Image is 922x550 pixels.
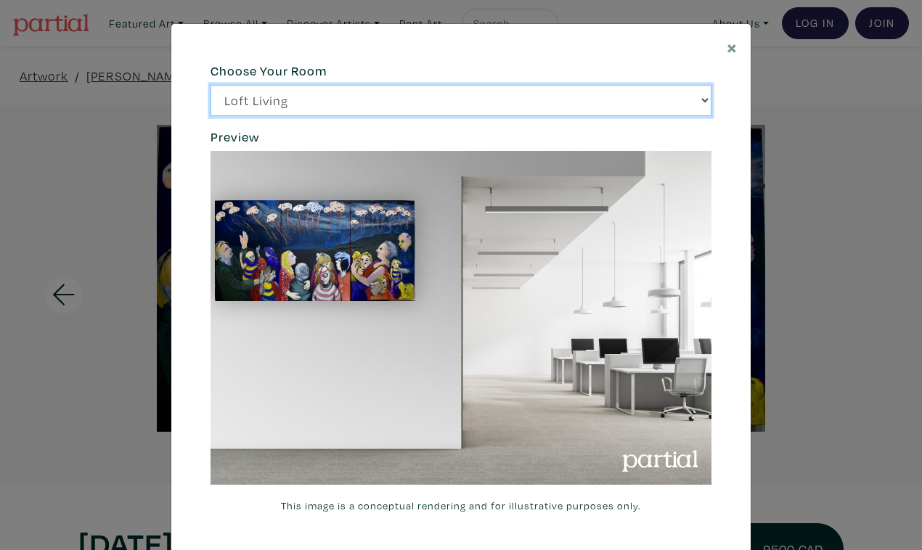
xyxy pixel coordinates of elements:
img: phpThumb.php [211,151,711,485]
button: Close [714,24,751,70]
span: × [727,34,738,59]
h6: Preview [211,129,711,145]
img: phpThumb.php [215,200,415,301]
h6: Choose Your Room [211,63,711,79]
small: This image is a conceptual rendering and for illustrative purposes only. [211,498,711,514]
